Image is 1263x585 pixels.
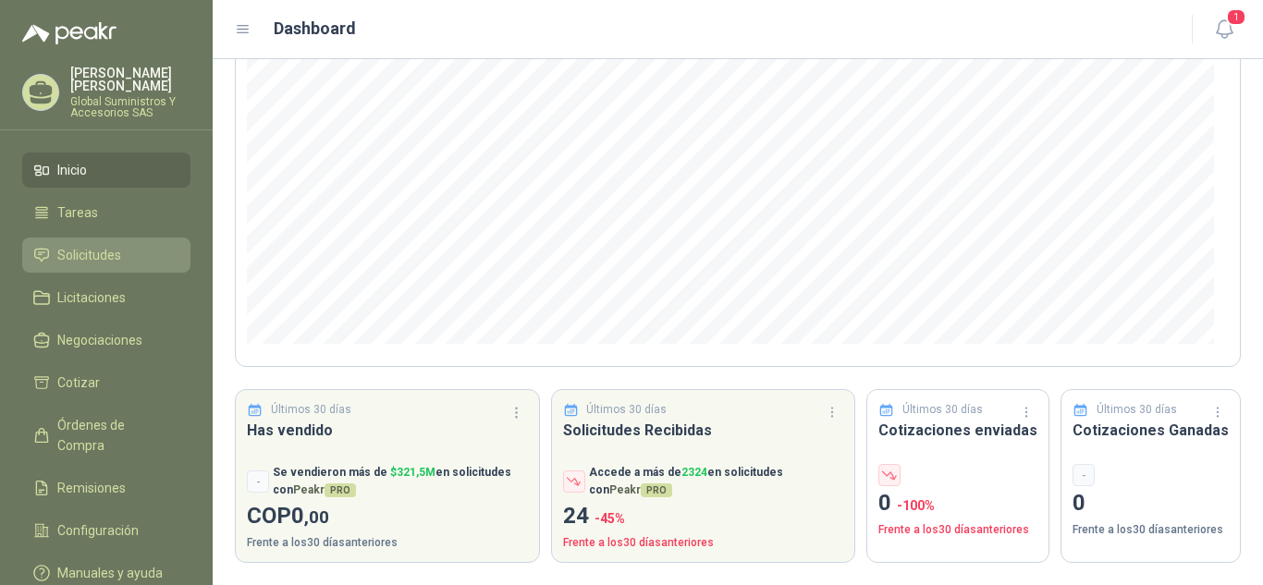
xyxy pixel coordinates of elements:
span: Solicitudes [57,245,121,265]
span: Configuración [57,520,139,541]
span: Peakr [609,483,672,496]
span: PRO [325,483,356,497]
img: Logo peakr [22,22,116,44]
a: Negociaciones [22,323,190,358]
p: Accede a más de en solicitudes con [589,464,844,499]
p: 0 [1073,486,1229,521]
span: PRO [641,483,672,497]
h3: Cotizaciones enviadas [878,419,1037,442]
p: Se vendieron más de en solicitudes con [273,464,528,499]
p: Frente a los 30 días anteriores [878,521,1037,539]
div: - [247,470,269,493]
span: $ 321,5M [390,466,435,479]
button: 1 [1208,13,1241,46]
span: Órdenes de Compra [57,415,173,456]
a: Remisiones [22,470,190,506]
a: Tareas [22,195,190,230]
span: 1 [1226,8,1246,26]
h3: Cotizaciones Ganadas [1073,419,1229,442]
p: COP [247,499,528,534]
span: Remisiones [57,478,126,498]
p: Global Suministros Y Accesorios SAS [70,96,190,118]
p: Frente a los 30 días anteriores [247,534,528,552]
div: - [1073,464,1095,486]
h1: Dashboard [274,16,356,42]
span: 0 [291,503,329,529]
a: Configuración [22,513,190,548]
span: 2324 [681,466,707,479]
span: -45 % [595,511,625,526]
span: Inicio [57,160,87,180]
a: Licitaciones [22,280,190,315]
span: Licitaciones [57,287,126,308]
span: ,00 [304,506,329,528]
p: [PERSON_NAME] [PERSON_NAME] [70,67,190,92]
a: Solicitudes [22,238,190,273]
p: 0 [878,486,1037,521]
a: Cotizar [22,365,190,400]
p: Últimos 30 días [271,401,351,419]
p: Últimos 30 días [1097,401,1177,419]
a: Inicio [22,152,190,188]
h3: Solicitudes Recibidas [563,419,844,442]
p: Frente a los 30 días anteriores [563,534,844,552]
p: 24 [563,499,844,534]
p: Últimos 30 días [902,401,983,419]
span: -100 % [897,498,935,513]
span: Negociaciones [57,330,142,350]
span: Tareas [57,202,98,223]
span: Cotizar [57,372,100,393]
p: Frente a los 30 días anteriores [1073,521,1229,539]
p: Últimos 30 días [586,401,667,419]
h3: Has vendido [247,419,528,442]
span: Manuales y ayuda [57,563,163,583]
a: Órdenes de Compra [22,408,190,463]
span: Peakr [293,483,356,496]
